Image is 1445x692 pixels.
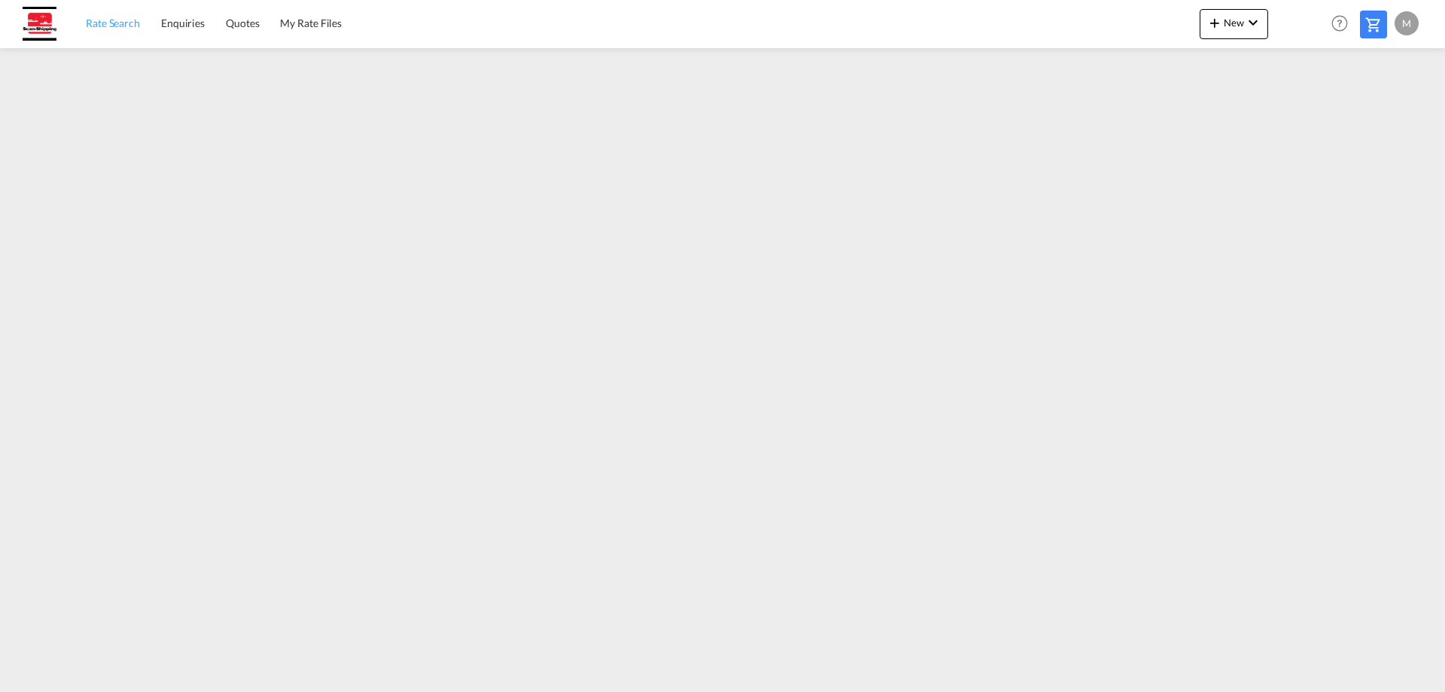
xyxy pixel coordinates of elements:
img: 14889e00a94e11eea43deb41f6cedd1b.jpg [23,7,56,41]
span: Rate Search [86,17,140,29]
span: My Rate Files [280,17,342,29]
div: Help [1327,11,1360,38]
button: icon-plus 400-fgNewicon-chevron-down [1200,9,1268,39]
span: Help [1327,11,1352,36]
md-icon: icon-chevron-down [1244,14,1262,32]
span: Quotes [226,17,259,29]
span: New [1206,17,1262,29]
div: M [1395,11,1419,35]
span: Enquiries [161,17,205,29]
md-icon: icon-plus 400-fg [1206,14,1224,32]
